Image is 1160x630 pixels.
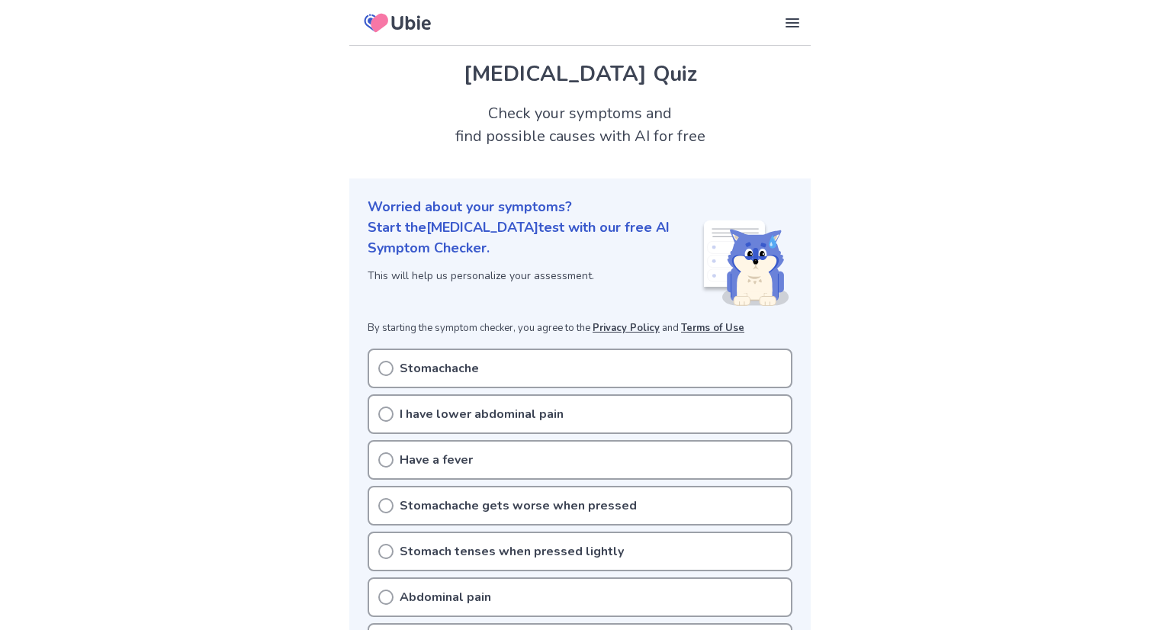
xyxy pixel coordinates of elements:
[368,268,701,284] p: This will help us personalize your assessment.
[593,321,660,335] a: Privacy Policy
[681,321,744,335] a: Terms of Use
[400,542,624,561] p: Stomach tenses when pressed lightly
[400,359,479,378] p: Stomachache
[400,588,491,606] p: Abdominal pain
[400,405,564,423] p: I have lower abdominal pain
[368,197,792,217] p: Worried about your symptoms?
[368,58,792,90] h1: [MEDICAL_DATA] Quiz
[368,321,792,336] p: By starting the symptom checker, you agree to the and
[400,451,473,469] p: Have a fever
[400,497,637,515] p: Stomachache gets worse when pressed
[368,217,701,259] p: Start the [MEDICAL_DATA] test with our free AI Symptom Checker.
[349,102,811,148] h2: Check your symptoms and find possible causes with AI for free
[701,220,789,306] img: Shiba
